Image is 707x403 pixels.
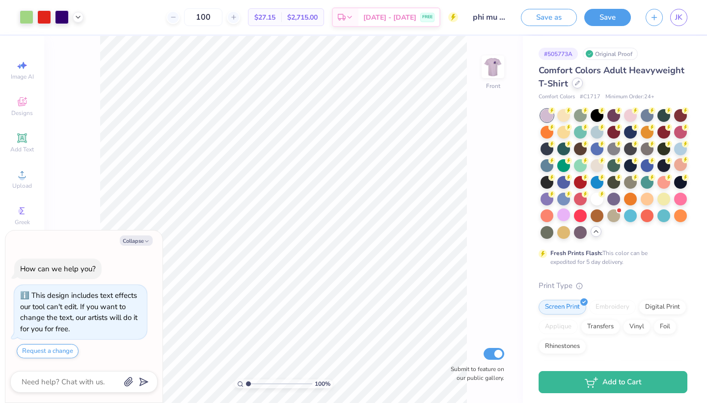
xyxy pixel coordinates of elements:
span: FREE [422,14,433,21]
span: JK [675,12,682,23]
span: Image AI [11,73,34,81]
span: Comfort Colors Adult Heavyweight T-Shirt [539,64,684,89]
span: Greek [15,218,30,226]
span: $2,715.00 [287,12,318,23]
button: Add to Cart [539,371,687,393]
div: # 505773A [539,48,578,60]
button: Request a change [17,344,79,358]
a: JK [670,9,687,26]
button: Save as [521,9,577,26]
div: This color can be expedited for 5 day delivery. [550,249,671,266]
span: 100 % [315,379,330,388]
img: Front [483,57,503,77]
div: Front [486,82,500,90]
label: Submit to feature on our public gallery. [445,365,504,382]
div: Transfers [581,319,620,334]
div: Applique [539,319,578,334]
span: $27.15 [254,12,275,23]
span: Comfort Colors [539,93,575,101]
div: Original Proof [583,48,638,60]
span: Upload [12,182,32,190]
span: # C1717 [580,93,600,101]
button: Collapse [120,235,153,246]
div: Foil [653,319,677,334]
button: Save [584,9,631,26]
span: Add Text [10,145,34,153]
span: Designs [11,109,33,117]
span: [DATE] - [DATE] [363,12,416,23]
div: Print Type [539,280,687,291]
div: Rhinestones [539,339,586,354]
div: This design includes text effects our tool can't edit. If you want to change the text, our artist... [20,290,137,334]
div: How can we help you? [20,264,96,274]
div: Digital Print [639,300,686,315]
input: – – [184,8,222,26]
div: Screen Print [539,300,586,315]
span: Minimum Order: 24 + [605,93,654,101]
strong: Fresh Prints Flash: [550,249,602,257]
div: Embroidery [589,300,636,315]
input: Untitled Design [465,7,514,27]
div: Vinyl [623,319,651,334]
